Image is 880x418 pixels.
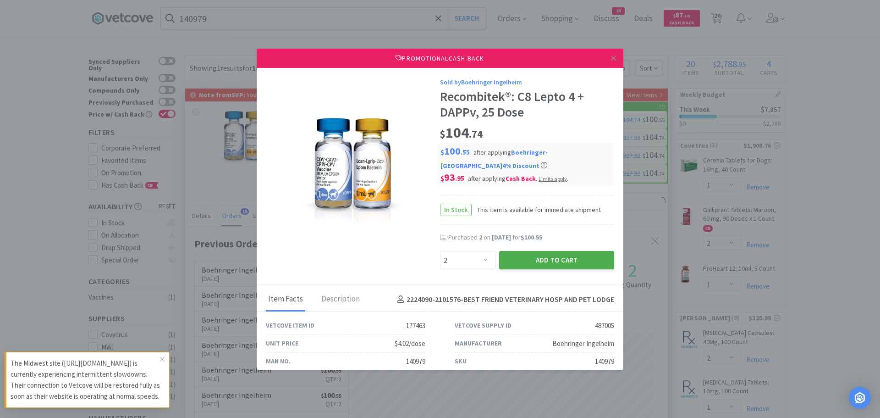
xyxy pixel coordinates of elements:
div: Vetcove Item ID [266,320,314,330]
div: Promotional Cash Back [257,49,623,68]
span: $ [440,128,445,140]
div: $4.02/dose [395,338,425,349]
span: $100.55 [521,233,542,241]
span: 2 [479,233,482,241]
div: Boehringer Ingelheim [552,338,614,349]
p: The Midwest site ([URL][DOMAIN_NAME]) is currently experiencing intermittent slowdowns. Their con... [11,358,160,402]
span: $ [440,148,444,156]
span: This item is available for immediate shipment [472,205,601,215]
div: SKU [455,356,467,366]
div: Sold by Boehringer Ingelheim [440,77,614,87]
button: Add to Cart [499,251,614,269]
div: Manufacturer [455,338,502,348]
div: Purchased on for [448,233,614,242]
span: after applying [440,148,548,170]
div: 140979 [406,356,425,367]
span: 100 [440,145,470,157]
div: . [539,174,568,183]
div: Vetcove Supply ID [455,320,511,330]
span: . 55 [461,148,470,156]
span: 93 [440,171,464,184]
span: $ [440,174,444,183]
span: 104 [440,123,483,142]
span: In Stock [440,204,471,216]
div: Recombitek®: C8 Lepto 4 + DAPPv, 25 Dose [440,89,614,120]
span: [DATE] [492,233,511,241]
span: . 95 [455,174,464,183]
div: 487005 [595,320,614,331]
h4: 2224090-2101576 - BEST FRIEND VETERINARY HOSP AND PET LODGE [394,294,614,306]
span: . 74 [469,128,483,140]
div: Open Intercom Messenger [849,387,871,409]
div: 140979 [595,356,614,367]
div: Item Facts [266,288,305,311]
img: c3d23f1dc95b4bf88db680d85d69d5cb_487005.png [284,118,422,229]
div: 177463 [406,320,425,331]
div: Unit Price [266,338,298,348]
i: Cash Back [506,174,536,183]
div: Man No. [266,356,291,366]
div: Description [319,288,362,311]
span: after applying . [468,174,568,183]
span: Limits apply [539,175,567,182]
